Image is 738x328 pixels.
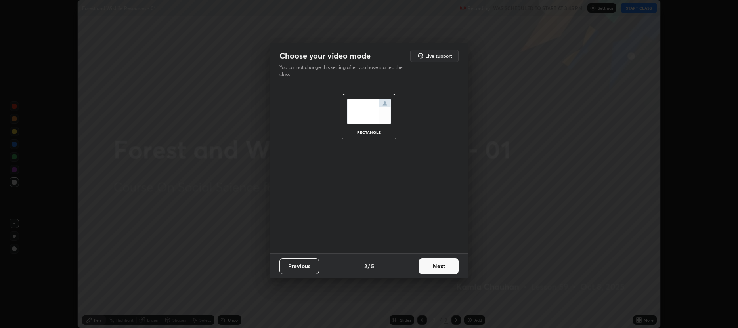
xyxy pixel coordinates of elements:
[347,99,391,124] img: normalScreenIcon.ae25ed63.svg
[371,262,374,270] h4: 5
[279,64,408,78] p: You cannot change this setting after you have started the class
[353,130,385,134] div: rectangle
[368,262,370,270] h4: /
[364,262,367,270] h4: 2
[425,53,452,58] h5: Live support
[279,258,319,274] button: Previous
[419,258,459,274] button: Next
[279,51,371,61] h2: Choose your video mode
